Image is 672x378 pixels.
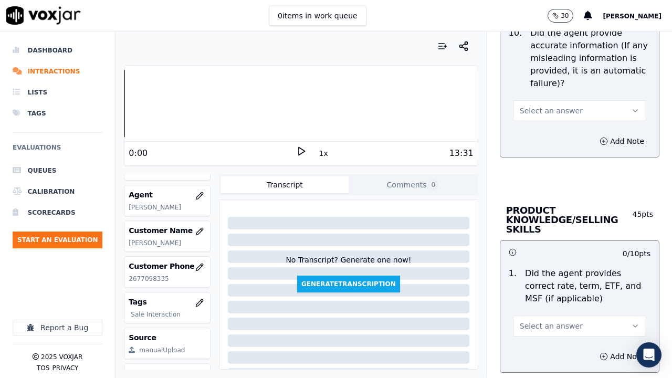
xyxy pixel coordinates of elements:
div: 13:31 [449,147,474,160]
span: 0 [428,180,438,190]
button: Report a Bug [13,320,102,335]
a: Dashboard [13,40,102,61]
button: 1x [317,146,330,161]
h3: Tags [129,297,206,307]
a: Interactions [13,61,102,82]
p: 30 [561,12,569,20]
p: Sale Interaction [131,310,206,319]
p: 10 . [505,27,526,90]
span: [PERSON_NAME] [603,13,661,20]
span: Select an answer [520,321,583,331]
button: Add Note [593,349,650,364]
button: GenerateTranscription [297,276,400,292]
h3: PRODUCT KNOWLEDGE/SELLING SKILLS [506,206,629,234]
h3: Agent [129,190,206,200]
button: Privacy [52,364,78,372]
p: 45 pts [628,209,653,234]
div: manualUpload [139,346,185,354]
p: Did the agent provide accurate information (If any misleading information is provided, it is an a... [530,27,650,90]
a: Tags [13,103,102,124]
button: Start an Evaluation [13,232,102,248]
p: 1 . [505,267,521,305]
button: [PERSON_NAME] [603,9,672,22]
p: [PERSON_NAME] [129,239,206,247]
h3: Source [129,332,206,343]
h6: Evaluations [13,141,102,160]
button: TOS [37,364,49,372]
div: 0:00 [129,147,148,160]
div: Open Intercom Messenger [636,342,661,367]
button: Comments [349,176,476,193]
button: 30 [548,9,584,23]
a: Scorecards [13,202,102,223]
img: voxjar logo [6,6,81,25]
a: Lists [13,82,102,103]
p: Did the agent provides correct rate, term, ETF, and MSF (if applicable) [525,267,650,305]
h3: Customer Phone [129,261,206,271]
a: Queues [13,160,102,181]
span: Select an answer [520,106,583,116]
a: Calibration [13,181,102,202]
button: Transcript [221,176,349,193]
p: [PERSON_NAME] [129,203,206,212]
p: 0 / 10 pts [623,248,650,259]
h3: Customer Name [129,225,206,236]
div: No Transcript? Generate one now! [286,255,411,276]
button: 30 [548,9,573,23]
p: 2025 Voxjar [41,353,82,361]
p: 2677098335 [129,275,206,283]
button: 0items in work queue [269,6,366,26]
button: Add Note [593,134,650,149]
